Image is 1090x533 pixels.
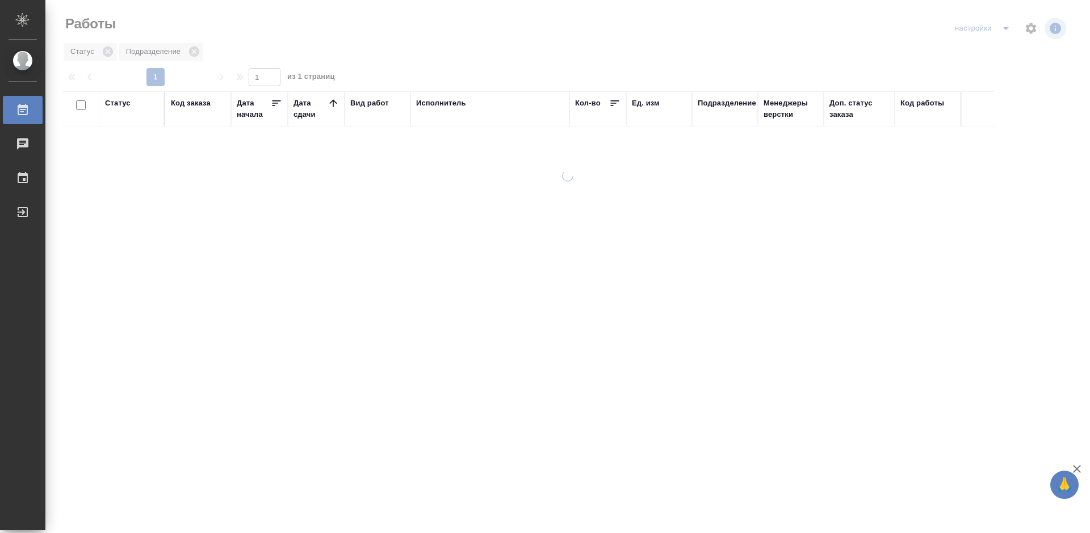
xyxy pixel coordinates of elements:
[105,98,131,109] div: Статус
[294,98,328,120] div: Дата сдачи
[416,98,466,109] div: Исполнитель
[900,98,944,109] div: Код работы
[350,98,389,109] div: Вид работ
[575,98,601,109] div: Кол-во
[698,98,756,109] div: Подразделение
[1055,473,1074,497] span: 🙏
[237,98,271,120] div: Дата начала
[829,98,889,120] div: Доп. статус заказа
[632,98,660,109] div: Ед. изм
[1050,471,1079,499] button: 🙏
[764,98,818,120] div: Менеджеры верстки
[171,98,211,109] div: Код заказа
